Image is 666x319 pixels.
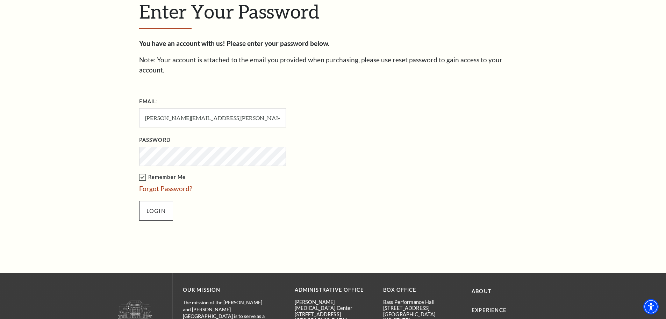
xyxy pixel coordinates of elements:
[227,39,329,47] strong: Please enter your password below.
[139,55,527,75] p: Note: Your account is attached to the email you provided when purchasing, please use reset passwo...
[295,299,373,311] p: [PERSON_NAME][MEDICAL_DATA] Center
[383,286,461,294] p: BOX OFFICE
[383,299,461,305] p: Bass Performance Hall
[139,136,171,145] label: Password
[295,311,373,317] p: [STREET_ADDRESS]
[139,97,158,106] label: Email:
[472,288,492,294] a: About
[295,286,373,294] p: Administrative Office
[183,286,270,294] p: OUR MISSION
[472,307,507,313] a: Experience
[383,305,461,311] p: [STREET_ADDRESS]
[139,185,192,193] a: Forgot Password?
[643,299,659,314] div: Accessibility Menu
[139,201,173,221] input: Submit button
[139,39,225,47] strong: You have an account with us!
[139,173,356,182] label: Remember Me
[139,108,286,127] input: Required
